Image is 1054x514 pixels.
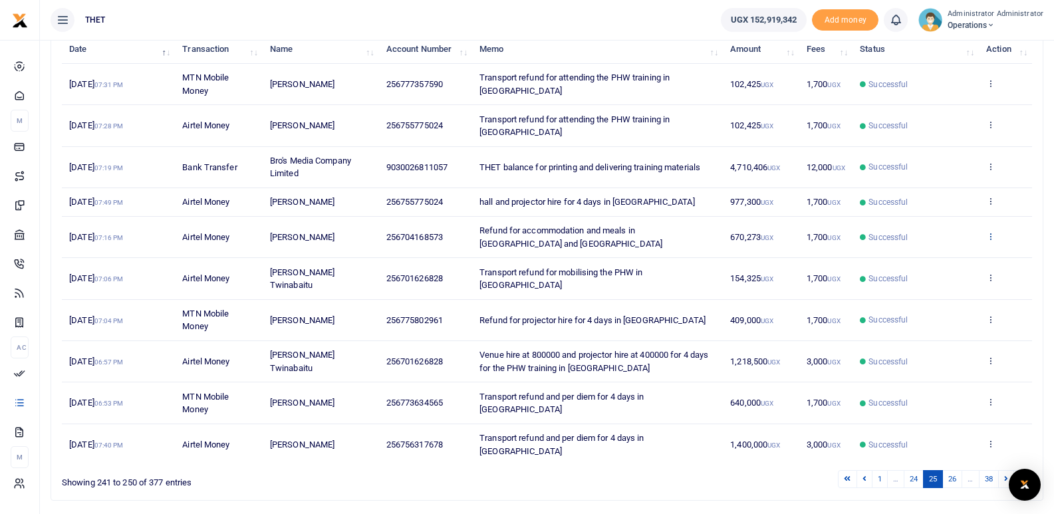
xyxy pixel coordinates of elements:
span: 256755775024 [386,197,443,207]
span: Successful [868,314,908,326]
a: 38 [979,470,999,488]
span: 256775802961 [386,315,443,325]
th: Date: activate to sort column descending [62,35,175,64]
small: 07:49 PM [94,199,124,206]
span: [PERSON_NAME] Twinabaitu [270,267,334,291]
a: Add money [812,14,878,24]
span: Successful [868,120,908,132]
span: 256777357590 [386,79,443,89]
span: 670,273 [730,232,773,242]
small: Administrator Administrator [948,9,1043,20]
th: Status: activate to sort column ascending [853,35,979,64]
span: Transport refund for attending the PHW training in [GEOGRAPHIC_DATA] [479,72,670,96]
span: Venue hire at 800000 and projector hire at 400000 for 4 days for the PHW training in [GEOGRAPHIC_... [479,350,708,373]
span: 640,000 [730,398,773,408]
span: MTN Mobile Money [182,72,229,96]
span: 12,000 [807,162,845,172]
span: UGX 152,919,342 [731,13,797,27]
span: hall and projector hire for 4 days in [GEOGRAPHIC_DATA] [479,197,695,207]
span: Add money [812,9,878,31]
small: 07:19 PM [94,164,124,172]
span: Airtel Money [182,440,229,450]
span: 1,700 [807,315,841,325]
small: UGX [827,199,840,206]
span: 154,325 [730,273,773,283]
a: 24 [904,470,924,488]
span: 4,710,406 [730,162,780,172]
span: [DATE] [69,315,123,325]
span: Successful [868,196,908,208]
small: UGX [827,234,840,241]
span: Successful [868,356,908,368]
span: Airtel Money [182,120,229,130]
span: 409,000 [730,315,773,325]
span: 1,700 [807,398,841,408]
li: M [11,110,29,132]
li: M [11,446,29,468]
a: 25 [923,470,943,488]
small: UGX [761,400,773,407]
span: [DATE] [69,162,123,172]
span: [PERSON_NAME] [270,315,334,325]
a: UGX 152,919,342 [721,8,807,32]
small: UGX [761,122,773,130]
li: Ac [11,336,29,358]
span: Transport refund for attending the PHW training in [GEOGRAPHIC_DATA] [479,114,670,138]
th: Memo: activate to sort column ascending [472,35,723,64]
span: Airtel Money [182,232,229,242]
span: Transport refund and per diem for 4 days in [GEOGRAPHIC_DATA] [479,433,644,456]
span: Successful [868,231,908,243]
span: Transport refund and per diem for 4 days in [GEOGRAPHIC_DATA] [479,392,644,415]
span: 3,000 [807,356,841,366]
small: UGX [761,234,773,241]
small: UGX [827,275,840,283]
span: 256701626828 [386,273,443,283]
small: 06:57 PM [94,358,124,366]
small: UGX [833,164,845,172]
span: 1,700 [807,273,841,283]
small: UGX [827,122,840,130]
span: 1,218,500 [730,356,780,366]
span: MTN Mobile Money [182,392,229,415]
span: [PERSON_NAME] Twinabaitu [270,350,334,373]
a: 26 [942,470,962,488]
small: 07:28 PM [94,122,124,130]
span: Airtel Money [182,197,229,207]
span: [DATE] [69,120,123,130]
small: UGX [827,400,840,407]
span: 256756317678 [386,440,443,450]
small: UGX [761,317,773,324]
span: [DATE] [69,232,123,242]
span: [PERSON_NAME] [270,398,334,408]
span: MTN Mobile Money [182,309,229,332]
small: UGX [761,275,773,283]
span: 1,700 [807,232,841,242]
span: Airtel Money [182,356,229,366]
span: Transport refund for mobilising the PHW in [GEOGRAPHIC_DATA] [479,267,642,291]
span: [DATE] [69,398,123,408]
span: 9030026811057 [386,162,448,172]
small: UGX [767,358,780,366]
th: Amount: activate to sort column ascending [723,35,799,64]
span: [DATE] [69,197,123,207]
span: 977,300 [730,197,773,207]
small: 07:04 PM [94,317,124,324]
span: Successful [868,439,908,451]
small: 07:16 PM [94,234,124,241]
span: Refund for accommodation and meals in [GEOGRAPHIC_DATA] and [GEOGRAPHIC_DATA] [479,225,662,249]
th: Name: activate to sort column ascending [263,35,379,64]
span: Airtel Money [182,273,229,283]
span: 256701626828 [386,356,443,366]
span: 256755775024 [386,120,443,130]
span: [DATE] [69,79,123,89]
span: [PERSON_NAME] [270,197,334,207]
span: [PERSON_NAME] [270,232,334,242]
span: 3,000 [807,440,841,450]
span: Successful [868,273,908,285]
th: Account Number: activate to sort column ascending [379,35,472,64]
span: [DATE] [69,356,123,366]
a: 1 [872,470,888,488]
span: [PERSON_NAME] [270,440,334,450]
span: 102,425 [730,79,773,89]
span: 256773634565 [386,398,443,408]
